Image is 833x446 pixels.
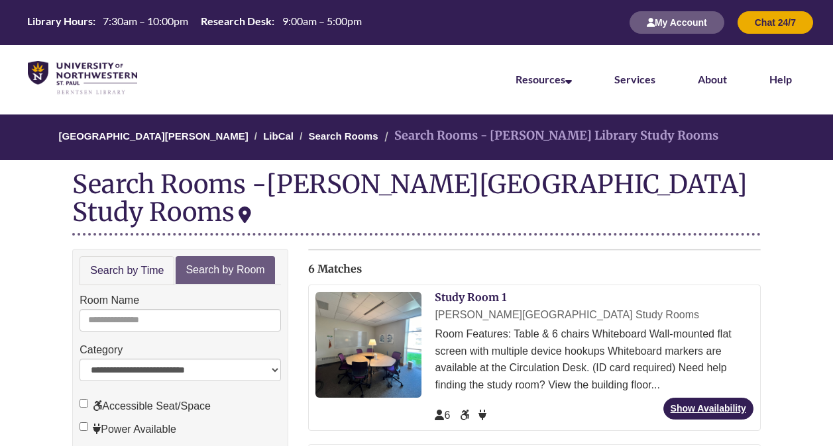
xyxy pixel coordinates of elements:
[22,14,366,31] a: Hours Today
[738,11,813,34] button: Chat 24/7
[516,73,572,85] a: Resources
[460,410,472,421] span: Accessible Seat/Space
[478,410,486,421] span: Power Available
[263,130,294,142] a: LibCal
[72,114,760,160] nav: Breadcrumb
[315,292,421,398] img: Study Room 1
[308,263,760,275] h2: 6 Matches
[80,341,123,359] label: Category
[698,73,727,85] a: About
[309,130,378,142] a: Search Rooms
[22,14,366,30] table: Hours Today
[80,398,211,415] label: Accessible Seat/Space
[72,168,748,228] div: [PERSON_NAME][GEOGRAPHIC_DATA] Study Rooms
[72,170,760,235] div: Search Rooms -
[103,15,188,27] span: 7:30am – 10:00pm
[614,73,655,85] a: Services
[28,61,137,95] img: UNWSP Library Logo
[381,126,718,146] li: Search Rooms - [PERSON_NAME] Library Study Rooms
[435,326,753,393] div: Room Features: Table & 6 chairs Whiteboard Wall-mounted flat screen with multiple device hookups ...
[435,410,450,421] span: The capacity of this space
[282,15,362,27] span: 9:00am – 5:00pm
[738,17,813,28] a: Chat 24/7
[630,17,724,28] a: My Account
[663,398,753,420] a: Show Availability
[80,422,88,431] input: Power Available
[80,421,176,438] label: Power Available
[80,292,139,309] label: Room Name
[195,14,276,28] th: Research Desk:
[630,11,724,34] button: My Account
[59,130,249,142] a: [GEOGRAPHIC_DATA][PERSON_NAME]
[435,290,506,304] a: Study Room 1
[769,73,792,85] a: Help
[80,399,88,408] input: Accessible Seat/Space
[435,306,753,324] div: [PERSON_NAME][GEOGRAPHIC_DATA] Study Rooms
[176,256,274,285] a: Search by Room
[22,14,97,28] th: Library Hours:
[80,256,174,286] a: Search by Time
